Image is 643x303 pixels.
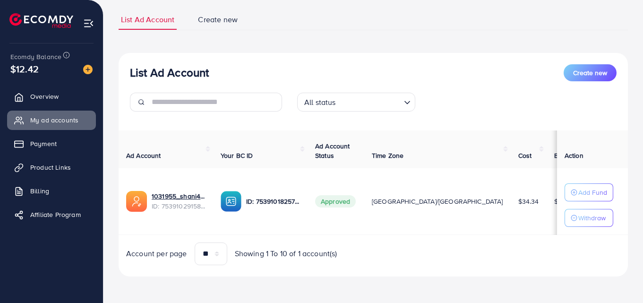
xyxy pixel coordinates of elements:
span: Ad Account Status [315,141,350,160]
img: ic-ads-acc.e4c84228.svg [126,191,147,212]
span: Billing [30,186,49,196]
p: Add Fund [578,187,607,198]
a: Product Links [7,158,96,177]
p: ID: 7539101825719418897 [246,196,300,207]
a: Affiliate Program [7,205,96,224]
span: $34.34 [518,197,539,206]
img: menu [83,18,94,29]
button: Create new [564,64,617,81]
span: Ecomdy Balance [10,52,61,61]
span: ID: 7539102915869425665 [152,201,206,211]
span: Create new [573,68,607,78]
a: My ad accounts [7,111,96,130]
span: List Ad Account [121,14,174,25]
input: Search for option [339,94,400,109]
div: Search for option [297,93,415,112]
span: Time Zone [372,151,403,160]
iframe: Chat [603,260,636,296]
p: Withdraw [578,212,606,224]
span: Product Links [30,163,71,172]
button: Add Fund [565,183,613,201]
a: Billing [7,182,96,200]
span: Showing 1 To 10 of 1 account(s) [235,248,337,259]
span: Ad Account [126,151,161,160]
img: image [83,65,93,74]
span: Action [565,151,583,160]
span: $12.42 [10,62,39,76]
span: Affiliate Program [30,210,81,219]
a: Overview [7,87,96,106]
span: Overview [30,92,59,101]
span: Cost [518,151,532,160]
h3: List Ad Account [130,66,209,79]
div: <span class='underline'>1031955_shani4578002_1755334217240</span></br>7539102915869425665 [152,191,206,211]
a: 1031955_shani4578002_1755334217240 [152,191,206,201]
span: [GEOGRAPHIC_DATA]/[GEOGRAPHIC_DATA] [372,197,503,206]
a: Payment [7,134,96,153]
span: Account per page [126,248,187,259]
span: Create new [198,14,238,25]
img: logo [9,13,73,28]
span: Payment [30,139,57,148]
span: Your BC ID [221,151,253,160]
button: Withdraw [565,209,613,227]
img: ic-ba-acc.ded83a64.svg [221,191,241,212]
span: All status [302,95,338,109]
span: Approved [315,195,356,208]
span: My ad accounts [30,115,78,125]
